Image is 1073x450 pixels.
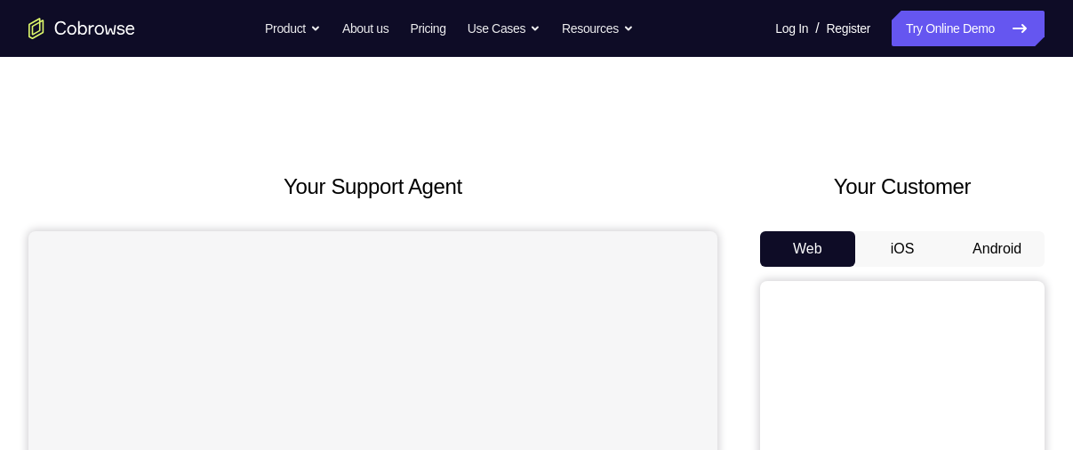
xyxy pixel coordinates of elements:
[28,171,717,203] h2: Your Support Agent
[949,231,1045,267] button: Android
[815,18,819,39] span: /
[265,11,321,46] button: Product
[775,11,808,46] a: Log In
[342,11,388,46] a: About us
[28,18,135,39] a: Go to the home page
[760,171,1045,203] h2: Your Customer
[827,11,870,46] a: Register
[468,11,541,46] button: Use Cases
[760,231,855,267] button: Web
[855,231,950,267] button: iOS
[562,11,634,46] button: Resources
[892,11,1045,46] a: Try Online Demo
[410,11,445,46] a: Pricing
